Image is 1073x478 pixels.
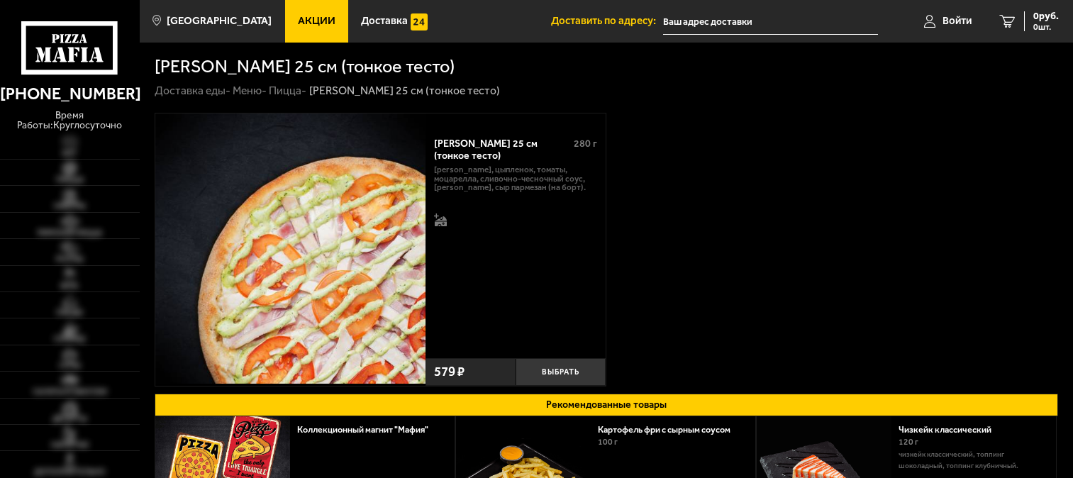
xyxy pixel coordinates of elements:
[551,16,663,26] span: Доставить по адресу:
[574,138,597,150] span: 280 г
[233,84,267,97] a: Меню-
[167,16,272,26] span: [GEOGRAPHIC_DATA]
[434,138,564,162] div: [PERSON_NAME] 25 см (тонкое тесто)
[1033,23,1059,31] span: 0 шт.
[1033,11,1059,21] span: 0 руб.
[899,437,918,447] span: 120 г
[434,165,597,192] p: [PERSON_NAME], цыпленок, томаты, моцарелла, сливочно-чесночный соус, [PERSON_NAME], сыр пармезан ...
[598,424,742,435] a: Картофель фри с сырным соусом
[155,394,1058,416] button: Рекомендованные товары
[899,449,1045,472] p: Чизкейк классический, топпинг шоколадный, топпинг клубничный.
[598,437,618,447] span: 100 г
[434,365,465,379] span: 579 ₽
[899,424,1003,435] a: Чизкейк классический
[298,16,335,26] span: Акции
[943,16,972,26] span: Войти
[516,358,606,386] button: Выбрать
[155,57,455,75] h1: [PERSON_NAME] 25 см (тонкое тесто)
[269,84,306,97] a: Пицца-
[155,113,426,384] img: Чикен Ранч 25 см (тонкое тесто)
[663,9,878,35] input: Ваш адрес доставки
[361,16,408,26] span: Доставка
[309,84,500,98] div: [PERSON_NAME] 25 см (тонкое тесто)
[155,84,230,97] a: Доставка еды-
[411,13,428,30] img: 15daf4d41897b9f0e9f617042186c801.svg
[297,424,440,435] a: Коллекционный магнит "Мафия"
[155,113,426,386] a: Чикен Ранч 25 см (тонкое тесто)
